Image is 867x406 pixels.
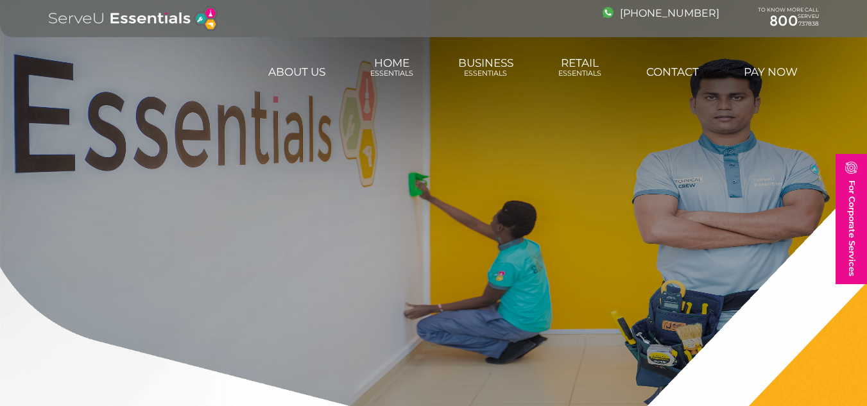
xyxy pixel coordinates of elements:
a: BusinessEssentials [456,50,515,85]
a: RetailEssentials [556,50,603,85]
a: Pay Now [742,59,800,85]
span: 800 [769,12,798,30]
a: Contact [644,59,701,85]
a: [PHONE_NUMBER] [603,7,719,19]
img: image [845,162,857,174]
a: About us [266,59,327,85]
img: logo [49,6,218,31]
div: TO KNOW MORE CALL SERVEU [758,7,819,30]
a: HomeEssentials [368,50,415,85]
img: image [603,7,614,18]
span: Essentials [370,69,413,78]
a: For Corporate Services [836,154,867,284]
span: Essentials [458,69,513,78]
span: Essentials [558,69,601,78]
a: 800737838 [758,13,819,30]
